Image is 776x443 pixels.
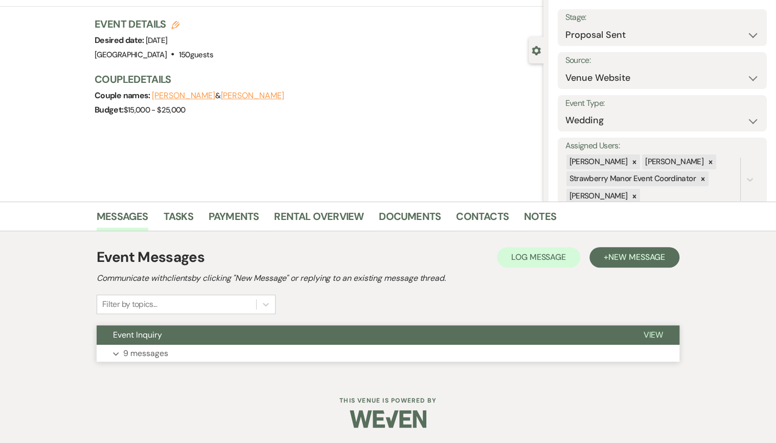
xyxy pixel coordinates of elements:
[97,345,679,362] button: 9 messages
[565,10,759,25] label: Stage:
[97,325,627,345] button: Event Inquiry
[589,247,679,268] button: +New Message
[566,154,629,169] div: [PERSON_NAME]
[123,347,168,360] p: 9 messages
[456,208,509,231] a: Contacts
[643,329,663,340] span: View
[164,208,193,231] a: Tasks
[146,35,167,46] span: [DATE]
[209,208,259,231] a: Payments
[379,208,441,231] a: Documents
[102,298,157,311] div: Filter by topics...
[95,104,124,115] span: Budget:
[565,96,759,111] label: Event Type:
[524,208,556,231] a: Notes
[97,272,679,284] h2: Communicate with clients by clicking "New Message" or replying to an existing message thread.
[152,91,284,101] span: &
[350,401,426,437] img: Weven Logo
[113,329,162,340] span: Event Inquiry
[511,252,566,262] span: Log Message
[565,139,759,153] label: Assigned Users:
[95,50,167,60] span: [GEOGRAPHIC_DATA]
[97,247,204,268] h1: Event Messages
[179,50,213,60] span: 150 guests
[274,208,363,231] a: Rental Overview
[220,92,284,100] button: [PERSON_NAME]
[95,90,152,101] span: Couple names:
[124,105,186,115] span: $15,000 - $25,000
[642,154,705,169] div: [PERSON_NAME]
[95,35,146,46] span: Desired date:
[608,252,665,262] span: New Message
[566,171,697,186] div: Strawberry Manor Event Coordinator
[627,325,679,345] button: View
[565,53,759,68] label: Source:
[497,247,580,268] button: Log Message
[152,92,215,100] button: [PERSON_NAME]
[95,72,533,86] h3: Couple Details
[97,208,148,231] a: Messages
[532,45,541,55] button: Close lead details
[95,17,213,31] h3: Event Details
[566,189,629,204] div: [PERSON_NAME]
